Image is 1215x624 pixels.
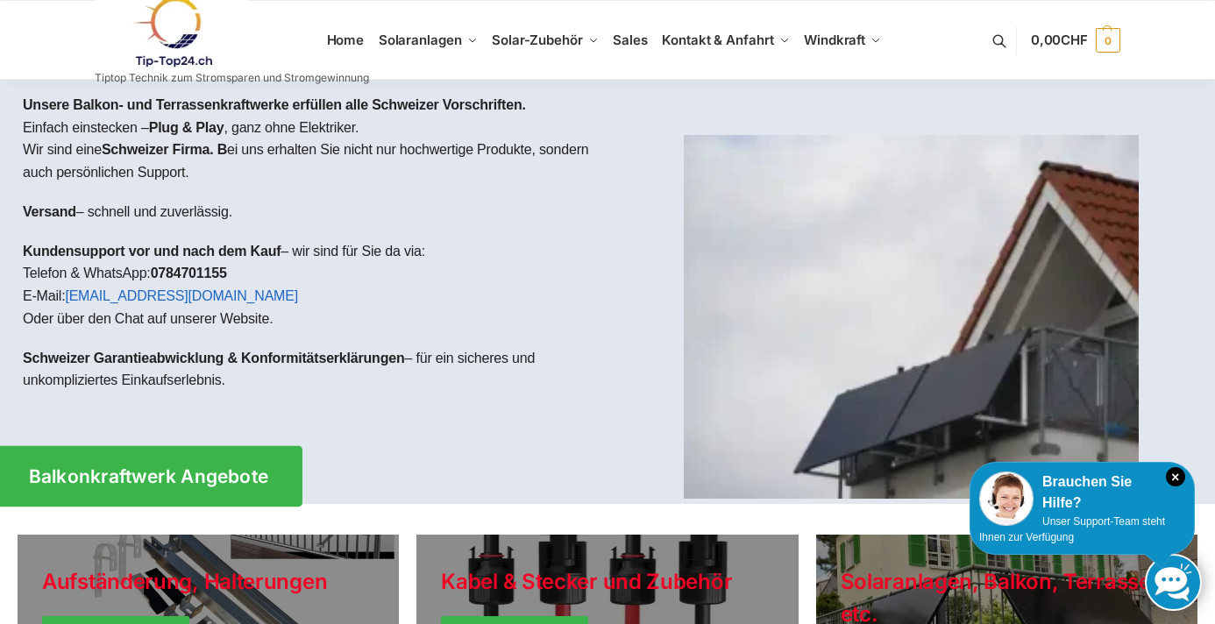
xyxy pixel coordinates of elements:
[23,244,281,259] strong: Kundensupport vor und nach dem Kauf
[149,120,224,135] strong: Plug & Play
[379,32,462,48] span: Solaranlagen
[23,351,405,365] strong: Schweizer Garantieabwicklung & Konformitätserklärungen
[102,142,227,157] strong: Schweizer Firma. B
[1061,32,1088,48] span: CHF
[23,204,76,219] strong: Versand
[979,472,1185,514] div: Brauchen Sie Hilfe?
[29,467,269,486] span: Balkonkraftwerk Angebote
[371,1,484,80] a: Solaranlagen
[979,472,1034,526] img: Customer service
[23,97,526,112] strong: Unsere Balkon- und Terrassenkraftwerke erfüllen alle Schweizer Vorschriften.
[151,266,227,280] strong: 0784701155
[23,240,593,330] p: – wir sind für Sie da via: Telefon & WhatsApp: E-Mail: Oder über den Chat auf unserer Website.
[65,288,298,303] a: [EMAIL_ADDRESS][DOMAIN_NAME]
[1031,32,1088,48] span: 0,00
[684,135,1139,499] img: Home 1
[485,1,606,80] a: Solar-Zubehör
[804,32,865,48] span: Windkraft
[662,32,773,48] span: Kontakt & Anfahrt
[613,32,648,48] span: Sales
[1096,28,1120,53] span: 0
[9,80,607,422] div: Einfach einstecken – , ganz ohne Elektriker.
[797,1,889,80] a: Windkraft
[23,138,593,183] p: Wir sind eine ei uns erhalten Sie nicht nur hochwertige Produkte, sondern auch persönlichen Support.
[23,201,593,223] p: – schnell und zuverlässig.
[23,347,593,392] p: – für ein sicheres und unkompliziertes Einkaufserlebnis.
[1031,14,1120,67] a: 0,00CHF 0
[979,515,1165,543] span: Unser Support-Team steht Ihnen zur Verfügung
[1166,467,1185,486] i: Schließen
[655,1,797,80] a: Kontakt & Anfahrt
[492,32,583,48] span: Solar-Zubehör
[95,73,369,83] p: Tiptop Technik zum Stromsparen und Stromgewinnung
[606,1,655,80] a: Sales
